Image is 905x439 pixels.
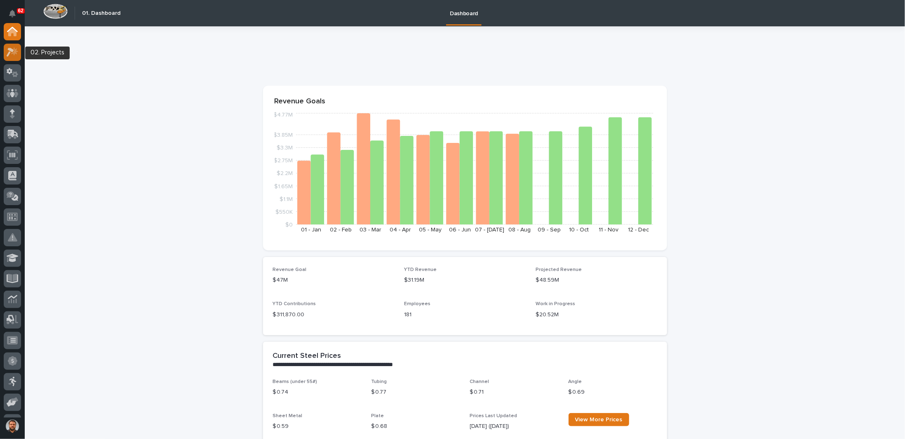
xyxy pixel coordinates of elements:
span: Angle [569,379,582,384]
button: users-avatar [4,418,21,435]
span: YTD Contributions [273,301,316,306]
tspan: $1.65M [274,183,293,189]
text: 10 - Oct [569,227,589,233]
p: $ 0.74 [273,388,362,397]
span: Beams (under 55#) [273,379,317,384]
p: $47M [273,276,395,285]
p: $ 311,870.00 [273,311,395,319]
p: $20.52M [536,311,657,319]
text: 09 - Sep [538,227,561,233]
tspan: $2.75M [274,158,293,163]
text: 07 - [DATE] [475,227,504,233]
tspan: $3.85M [273,132,293,138]
p: 181 [404,311,526,319]
span: Channel [470,379,489,384]
span: Sheet Metal [273,413,303,418]
span: Prices Last Updated [470,413,517,418]
text: 12 - Dec [628,227,649,233]
tspan: $1.1M [280,196,293,202]
p: 62 [18,8,24,14]
a: View More Prices [569,413,629,426]
text: 04 - Apr [390,227,411,233]
text: 11 - Nov [599,227,618,233]
tspan: $0 [285,222,293,228]
text: 03 - Mar [360,227,381,233]
img: Workspace Logo [43,4,68,19]
p: [DATE] ([DATE]) [470,422,559,431]
span: Employees [404,301,430,306]
tspan: $550K [275,209,293,215]
text: 02 - Feb [330,227,352,233]
text: 01 - Jan [301,227,321,233]
span: View More Prices [575,417,623,423]
tspan: $2.2M [277,170,293,176]
span: Tubing [371,379,387,384]
div: Notifications62 [10,10,21,23]
button: Notifications [4,5,21,22]
span: YTD Revenue [404,267,437,272]
tspan: $4.77M [273,112,293,118]
p: $31.19M [404,276,526,285]
p: $ 0.77 [371,388,460,397]
h2: Current Steel Prices [273,352,341,361]
p: Revenue Goals [275,97,656,106]
span: Plate [371,413,384,418]
tspan: $3.3M [277,145,293,151]
p: $ 0.71 [470,388,559,397]
p: $ 0.68 [371,422,460,431]
text: 08 - Aug [508,227,530,233]
span: Revenue Goal [273,267,307,272]
p: $ 0.69 [569,388,657,397]
span: Work in Progress [536,301,575,306]
h2: 01. Dashboard [82,10,120,17]
p: $48.59M [536,276,657,285]
text: 06 - Jun [449,227,470,233]
text: 05 - May [418,227,441,233]
p: $ 0.59 [273,422,362,431]
span: Projected Revenue [536,267,582,272]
